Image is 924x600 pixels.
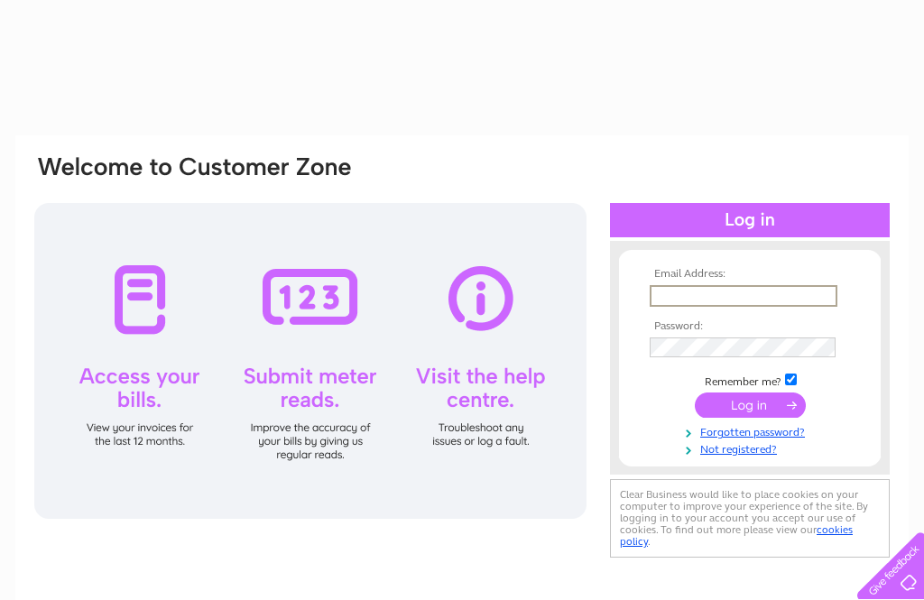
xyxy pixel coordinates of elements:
[695,392,806,418] input: Submit
[645,320,855,333] th: Password:
[650,422,855,439] a: Forgotten password?
[610,479,890,558] div: Clear Business would like to place cookies on your computer to improve your experience of the sit...
[620,523,853,548] a: cookies policy
[645,371,855,389] td: Remember me?
[650,439,855,457] a: Not registered?
[645,268,855,281] th: Email Address:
